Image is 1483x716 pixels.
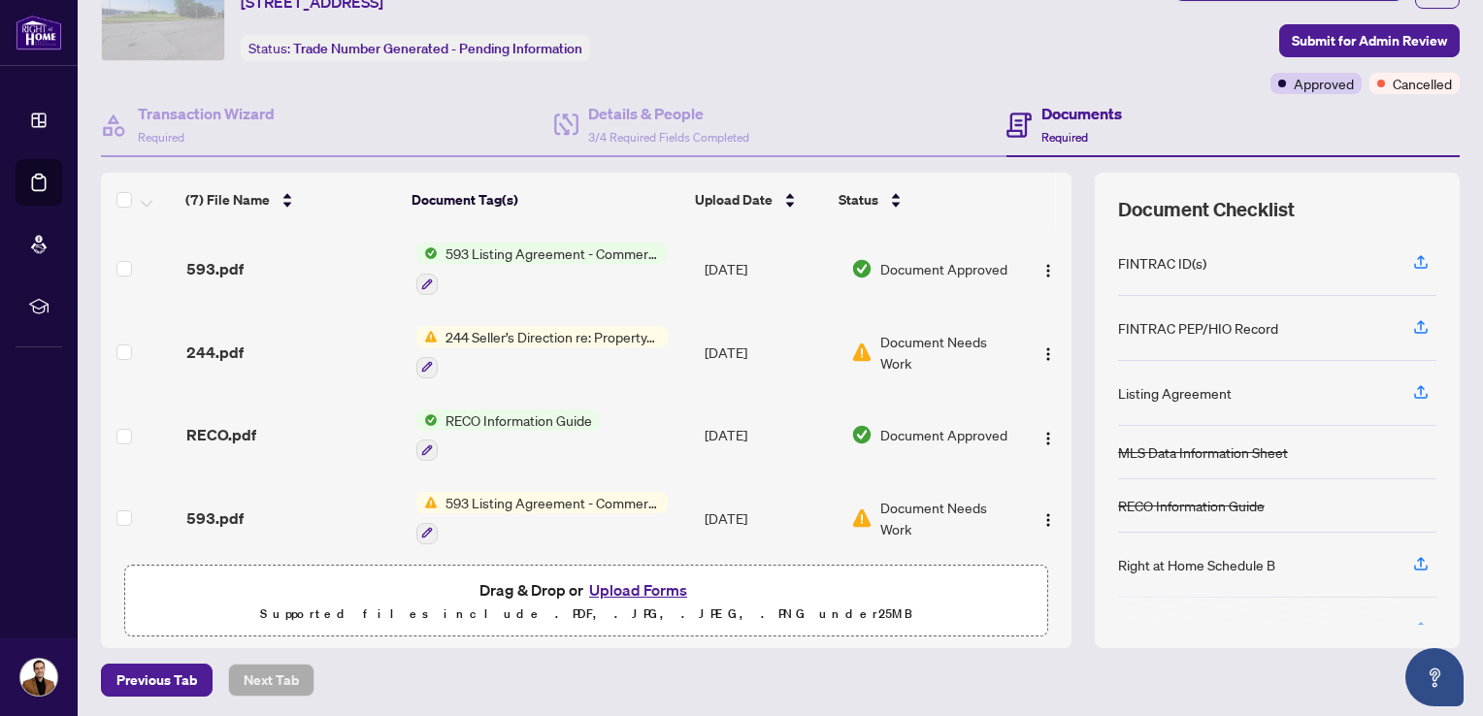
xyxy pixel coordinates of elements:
button: Logo [1033,337,1064,368]
img: Document Status [851,424,873,445]
span: 244.pdf [186,341,244,364]
h4: Details & People [588,102,749,125]
span: Submit for Admin Review [1292,25,1447,56]
th: Status [831,173,1006,227]
div: FINTRAC ID(s) [1118,252,1206,274]
span: Required [1041,130,1088,145]
span: Document Needs Work [880,331,1013,374]
img: Status Icon [416,409,438,431]
span: (7) File Name [185,189,270,211]
span: Approved [1294,73,1354,94]
span: Drag & Drop or [479,577,693,602]
button: Status Icon593 Listing Agreement - Commercial - Seller Designated Representation Agreement Author... [416,492,668,544]
img: Document Status [851,258,873,279]
button: Logo [1033,503,1064,534]
img: Logo [1040,263,1056,278]
img: Status Icon [416,326,438,347]
button: Logo [1033,253,1064,284]
div: Status: [241,35,590,61]
span: 593 Listing Agreement - Commercial - Seller Designated Representation Agreement Authority to Offe... [438,243,668,264]
span: Cancelled [1393,73,1452,94]
th: (7) File Name [178,173,404,227]
span: Required [138,130,184,145]
span: Drag & Drop orUpload FormsSupported files include .PDF, .JPG, .JPEG, .PNG under25MB [125,566,1047,637]
img: Logo [1040,430,1056,445]
p: Supported files include .PDF, .JPG, .JPEG, .PNG under 25 MB [137,602,1036,626]
button: Status Icon244 Seller’s Direction re: Property/Offers [416,326,668,378]
img: Document Status [851,507,873,529]
button: Submit for Admin Review [1279,24,1460,57]
span: Status [839,189,878,211]
span: Document Approved [880,424,1007,445]
td: [DATE] [697,476,843,560]
span: Upload Date [695,189,773,211]
div: MLS Data Information Sheet [1118,441,1288,463]
img: Status Icon [416,243,438,264]
td: [DATE] [697,310,843,394]
span: 593 Listing Agreement - Commercial - Seller Designated Representation Agreement Authority to Offe... [438,492,668,513]
th: Upload Date [687,173,832,227]
span: Document Checklist [1118,196,1295,223]
span: Trade Number Generated - Pending Information [293,40,582,57]
img: Logo [1040,512,1056,528]
button: Upload Forms [583,577,693,602]
button: Status Icon593 Listing Agreement - Commercial - Seller Designated Representation Agreement Author... [416,243,668,295]
img: Profile Icon [20,659,57,696]
span: Document Needs Work [880,497,1013,539]
span: 3/4 Required Fields Completed [588,130,749,145]
div: Right at Home Schedule B [1118,554,1275,575]
img: Document Status [851,342,873,363]
span: 593.pdf [186,257,244,280]
button: Open asap [1405,648,1464,706]
button: Logo [1033,419,1064,450]
button: Previous Tab [101,664,213,697]
td: [DATE] [697,227,843,310]
span: Previous Tab [116,665,197,696]
button: Status IconRECO Information Guide [416,409,600,462]
div: FINTRAC PEP/HIO Record [1118,317,1278,339]
div: RECO Information Guide [1118,495,1265,516]
th: Document Tag(s) [404,173,687,227]
img: Status Icon [416,492,438,513]
span: 593.pdf [186,506,244,530]
h4: Transaction Wizard [138,102,275,125]
button: Next Tab [228,664,314,697]
td: [DATE] [697,394,843,477]
span: RECO Information Guide [438,409,600,431]
h4: Documents [1041,102,1122,125]
span: 244 Seller’s Direction re: Property/Offers [438,326,668,347]
div: Listing Agreement [1118,382,1232,404]
span: Document Approved [880,258,1007,279]
img: Logo [1040,346,1056,362]
span: RECO.pdf [186,423,256,446]
img: logo [16,15,62,50]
